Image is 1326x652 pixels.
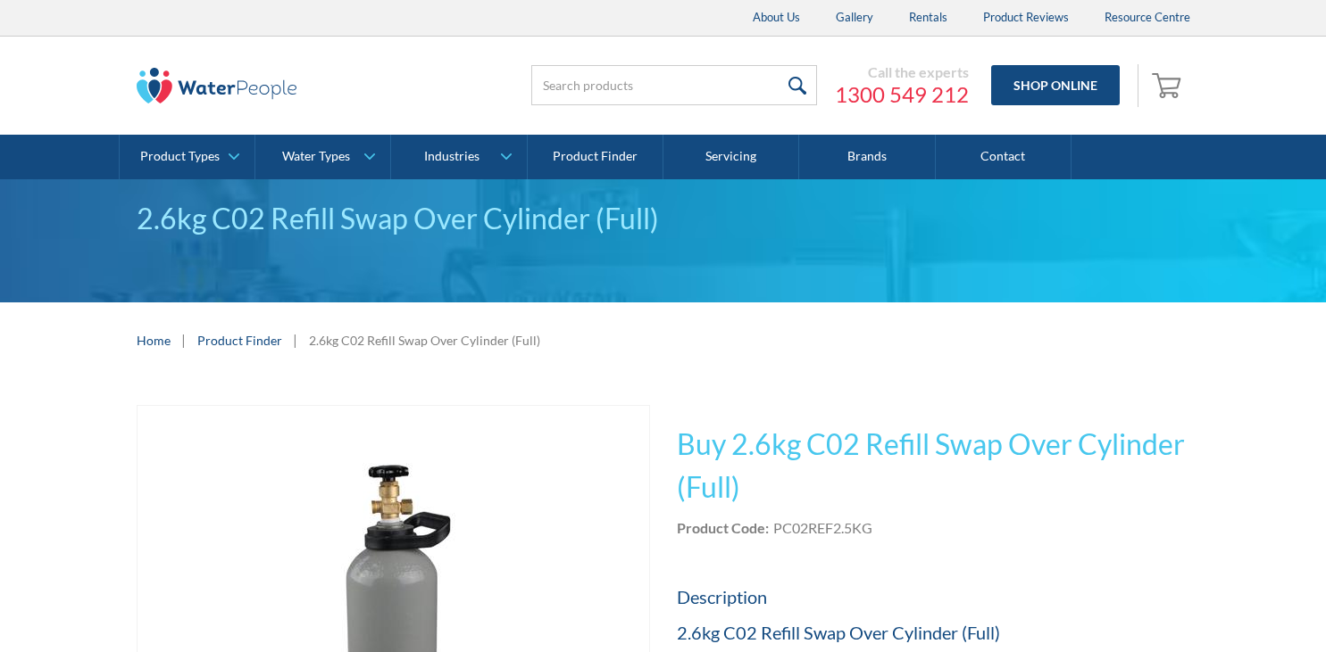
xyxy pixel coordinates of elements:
strong: Product Code: [677,519,769,536]
div: Product Types [140,149,220,164]
a: Shop Online [991,65,1120,105]
a: Product Types [120,135,254,179]
input: Search products [531,65,817,105]
h1: Buy 2.6kg C02 Refill Swap Over Cylinder (Full) [677,423,1190,508]
div: PC02REF2.5KG [773,517,872,539]
a: Product Finder [197,331,282,350]
img: shopping cart [1152,70,1186,99]
a: Product Finder [528,135,663,179]
a: Servicing [663,135,799,179]
div: Call the experts [835,63,969,81]
a: Industries [391,135,526,179]
iframe: podium webchat widget bubble [1147,563,1326,652]
a: Contact [936,135,1072,179]
div: Water Types [282,149,350,164]
a: Water Types [255,135,390,179]
div: | [179,329,188,351]
div: Industries [424,149,480,164]
h5: 2.6kg C02 Refill Swap Over Cylinder (Full) [677,619,1190,646]
a: Open empty cart [1147,64,1190,107]
div: 2.6kg C02 Refill Swap Over Cylinder (Full) [309,331,540,350]
div: | [291,329,300,351]
div: 2.6kg C02 Refill Swap Over Cylinder (Full) [137,197,1190,240]
img: The Water People [137,68,297,103]
a: 1300 549 212 [835,81,969,108]
a: Brands [799,135,935,179]
h5: Description [677,583,1190,610]
a: Home [137,331,171,350]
